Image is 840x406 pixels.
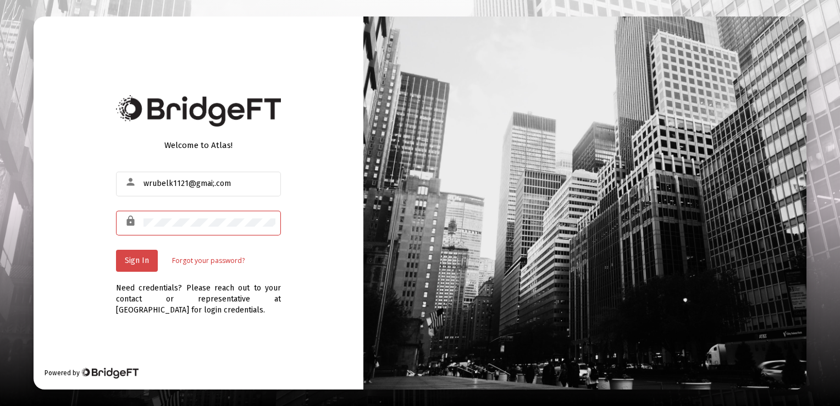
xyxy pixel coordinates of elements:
[125,256,149,265] span: Sign In
[81,367,139,378] img: Bridge Financial Technology Logo
[116,95,281,127] img: Bridge Financial Technology Logo
[125,215,138,228] mat-icon: lock
[125,175,138,189] mat-icon: person
[143,179,275,188] input: Email or Username
[116,250,158,272] button: Sign In
[172,255,245,266] a: Forgot your password?
[45,367,139,378] div: Powered by
[116,272,281,316] div: Need credentials? Please reach out to your contact or representative at [GEOGRAPHIC_DATA] for log...
[116,140,281,151] div: Welcome to Atlas!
